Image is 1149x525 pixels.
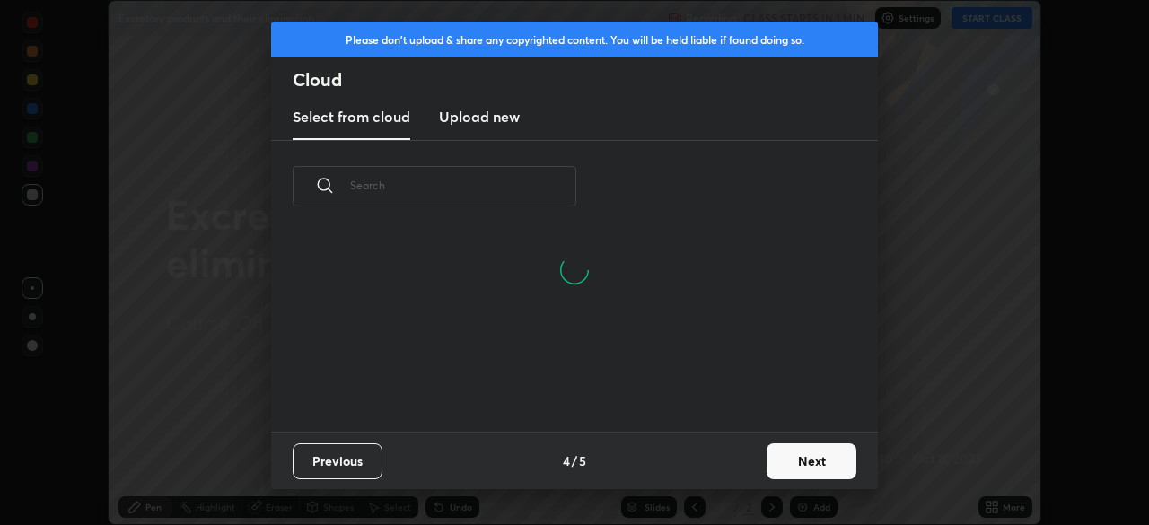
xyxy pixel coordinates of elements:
h4: 5 [579,451,586,470]
button: Previous [293,443,382,479]
div: Please don't upload & share any copyrighted content. You will be held liable if found doing so. [271,22,878,57]
h4: 4 [563,451,570,470]
button: Next [767,443,856,479]
h3: Upload new [439,106,520,127]
input: Search [350,147,576,223]
h4: / [572,451,577,470]
h2: Cloud [293,68,878,92]
h3: Select from cloud [293,106,410,127]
